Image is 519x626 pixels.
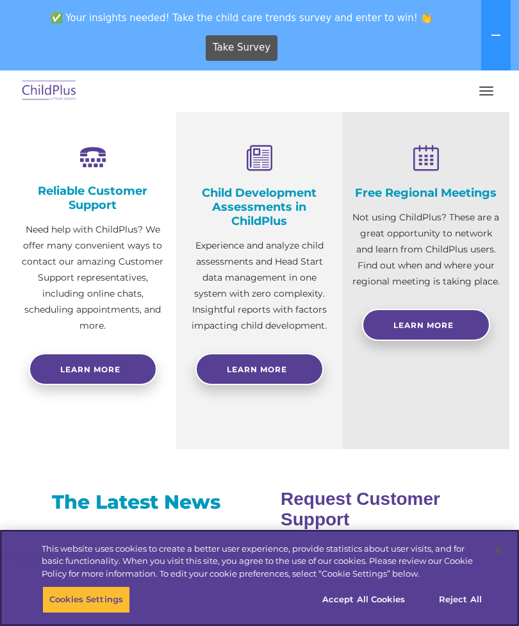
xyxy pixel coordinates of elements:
[420,586,500,613] button: Reject All
[227,365,287,374] span: Learn More
[352,186,500,200] h4: Free Regional Meetings
[29,353,157,385] a: Learn more
[352,210,500,290] p: Not using ChildPlus? These are a great opportunity to network and learn from ChildPlus users. Fin...
[60,365,120,374] span: Learn more
[393,320,454,330] span: Learn More
[195,353,324,385] a: Learn More
[42,543,483,581] div: This website uses cookies to create a better user experience, provide statistics about user visit...
[186,186,333,228] h4: Child Development Assessments in ChildPlus
[186,238,333,334] p: Experience and analyze child assessments and Head Start data management in one system with zero c...
[315,586,412,613] button: Accept All Cookies
[19,222,167,334] p: Need help with ChildPlus? We offer many convenient ways to contact our amazing Customer Support r...
[213,37,270,59] span: Take Survey
[34,490,239,515] h3: The Latest News
[484,536,513,564] button: Close
[362,309,490,341] a: Learn More
[206,35,278,61] a: Take Survey
[19,184,167,212] h4: Reliable Customer Support
[19,76,79,106] img: ChildPlus by Procare Solutions
[5,5,479,30] span: ✅ Your insights needed! Take the child care trends survey and enter to win! 👏
[42,586,130,613] button: Cookies Settings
